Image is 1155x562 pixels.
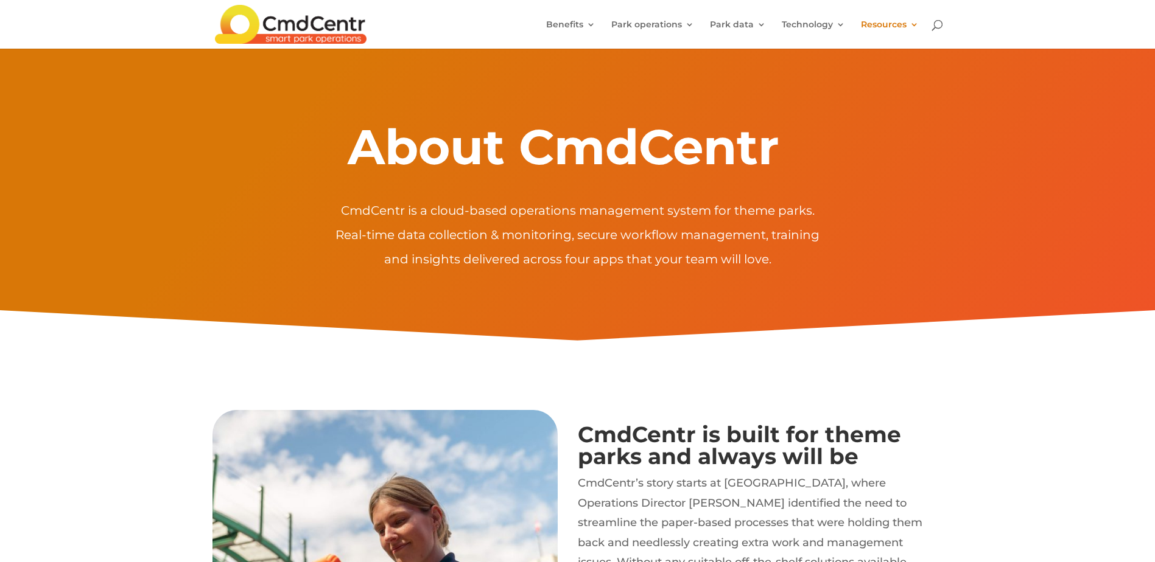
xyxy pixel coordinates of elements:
span: CmdCentr is a cloud-based operations management system for theme parks. Real-time data collection... [335,203,820,266]
a: Park data [710,20,766,49]
a: Benefits [546,20,595,49]
a: Resources [861,20,919,49]
a: Park operations [611,20,694,49]
h2: CmdCentr is built for theme parks and always will be [578,423,923,473]
img: CmdCentr [215,5,367,44]
h1: About CmdCentr [289,118,837,182]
